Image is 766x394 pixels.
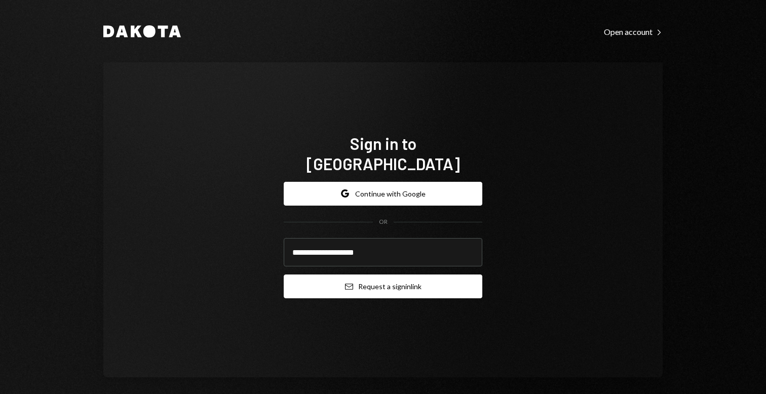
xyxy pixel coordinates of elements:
[604,27,663,37] div: Open account
[379,218,388,226] div: OR
[284,274,482,298] button: Request a signinlink
[284,133,482,174] h1: Sign in to [GEOGRAPHIC_DATA]
[604,26,663,37] a: Open account
[284,182,482,206] button: Continue with Google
